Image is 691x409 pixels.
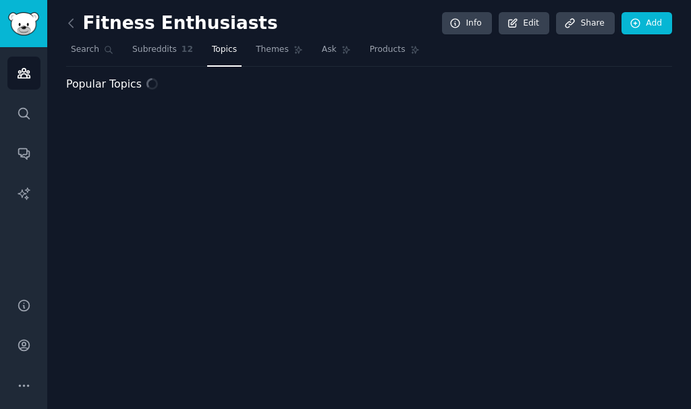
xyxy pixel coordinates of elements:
[132,44,177,56] span: Subreddits
[442,12,492,35] a: Info
[66,39,118,67] a: Search
[182,44,193,56] span: 12
[251,39,308,67] a: Themes
[370,44,406,56] span: Products
[365,39,424,67] a: Products
[556,12,614,35] a: Share
[207,39,242,67] a: Topics
[322,44,337,56] span: Ask
[128,39,198,67] a: Subreddits12
[71,44,99,56] span: Search
[8,12,39,36] img: GummySearch logo
[499,12,549,35] a: Edit
[66,13,278,34] h2: Fitness Enthusiasts
[621,12,672,35] a: Add
[256,44,289,56] span: Themes
[317,39,356,67] a: Ask
[66,76,142,93] span: Popular Topics
[212,44,237,56] span: Topics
